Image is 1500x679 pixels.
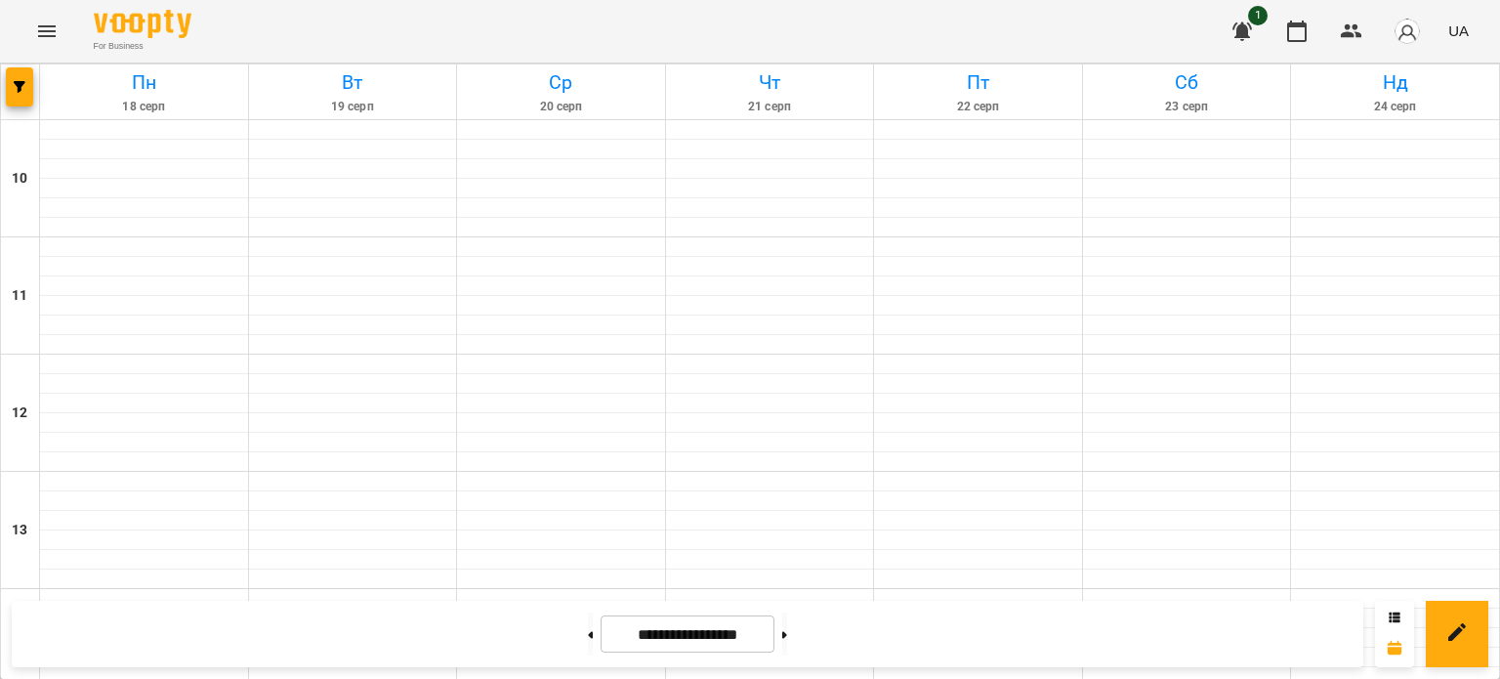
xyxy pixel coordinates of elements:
[12,403,27,424] h6: 12
[12,520,27,541] h6: 13
[460,98,662,116] h6: 20 серп
[94,10,191,38] img: Voopty Logo
[1294,67,1496,98] h6: Нд
[252,98,454,116] h6: 19 серп
[877,98,1079,116] h6: 22 серп
[23,8,70,55] button: Menu
[1086,67,1288,98] h6: Сб
[1248,6,1268,25] span: 1
[877,67,1079,98] h6: Пт
[12,168,27,190] h6: 10
[460,67,662,98] h6: Ср
[94,40,191,53] span: For Business
[43,67,245,98] h6: Пн
[252,67,454,98] h6: Вт
[1448,21,1469,41] span: UA
[1440,13,1477,49] button: UA
[1086,98,1288,116] h6: 23 серп
[12,285,27,307] h6: 11
[669,67,871,98] h6: Чт
[1394,18,1421,45] img: avatar_s.png
[669,98,871,116] h6: 21 серп
[43,98,245,116] h6: 18 серп
[1294,98,1496,116] h6: 24 серп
